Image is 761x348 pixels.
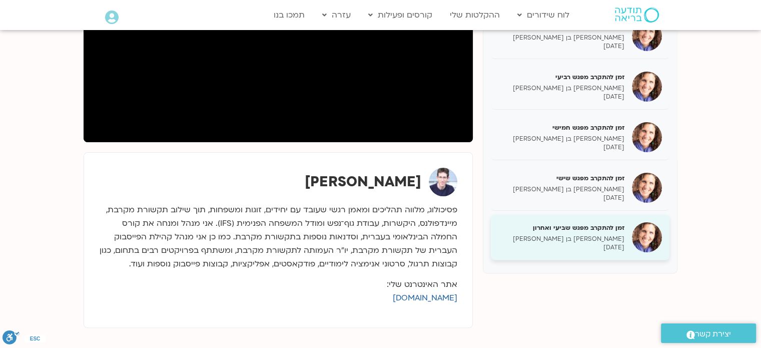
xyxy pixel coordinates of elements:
[498,174,624,183] h5: זמן להתקרב מפגש שישי
[498,223,624,232] h5: זמן להתקרב מפגש שביעי ואחרון
[632,173,662,203] img: זמן להתקרב מפגש שישי
[615,8,659,23] img: תודעה בריאה
[498,143,624,152] p: [DATE]
[632,122,662,152] img: זמן להתקרב מפגש חמישי
[498,42,624,51] p: [DATE]
[498,34,624,42] p: [PERSON_NAME] בן [PERSON_NAME]
[498,235,624,243] p: [PERSON_NAME] בן [PERSON_NAME]
[498,194,624,202] p: [DATE]
[445,6,505,25] a: ההקלטות שלי
[632,72,662,102] img: זמן להתקרב מפגש רביעי
[498,73,624,82] h5: זמן להתקרב מפגש רביעי
[661,323,756,343] a: יצירת קשר
[498,84,624,93] p: [PERSON_NAME] בן [PERSON_NAME]
[498,123,624,132] h5: זמן להתקרב מפגש חמישי
[317,6,356,25] a: עזרה
[498,93,624,101] p: [DATE]
[498,243,624,252] p: [DATE]
[632,21,662,51] img: זמן להתקרב מפגש שלישי
[498,185,624,194] p: [PERSON_NAME] בן [PERSON_NAME]
[363,6,437,25] a: קורסים ופעילות
[429,168,457,196] img: ערן טייכר
[99,203,457,271] p: פסיכולוג, מלווה תהליכים ומאמן רגשי שעובד עם יחידים, זוגות ומשפחות, תוך שילוב תקשורת מקרבת, מיינדפ...
[498,135,624,143] p: [PERSON_NAME] בן [PERSON_NAME]
[99,278,457,305] p: אתר האינטרנט שלי:
[695,327,731,341] span: יצירת קשר
[269,6,310,25] a: תמכו בנו
[632,222,662,252] img: זמן להתקרב מפגש שביעי ואחרון
[393,292,457,303] a: [DOMAIN_NAME]
[512,6,574,25] a: לוח שידורים
[305,172,421,191] strong: [PERSON_NAME]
